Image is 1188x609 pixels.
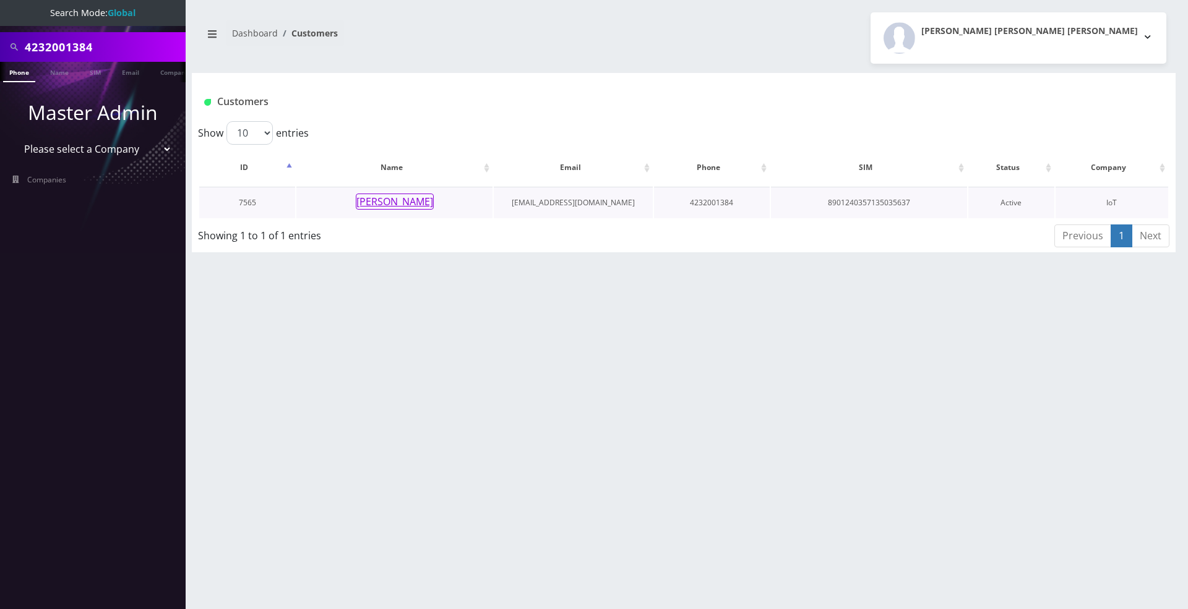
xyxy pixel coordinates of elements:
td: Active [968,187,1054,218]
th: Name: activate to sort column ascending [296,150,493,185]
nav: breadcrumb [201,20,674,56]
th: Phone: activate to sort column ascending [654,150,770,185]
td: [EMAIL_ADDRESS][DOMAIN_NAME] [494,187,653,218]
input: Search All Companies [25,35,183,59]
select: Showentries [226,121,273,145]
h1: Customers [204,96,1001,108]
a: Name [44,62,75,81]
a: SIM [84,62,107,81]
a: Phone [3,62,35,82]
td: IoT [1056,187,1168,218]
a: Company [154,62,196,81]
a: Previous [1054,224,1111,247]
h2: [PERSON_NAME] [PERSON_NAME] [PERSON_NAME] [921,26,1138,36]
a: Next [1132,224,1169,247]
span: Search Mode: [50,7,136,19]
button: [PERSON_NAME] [PERSON_NAME] [PERSON_NAME] [871,12,1166,64]
strong: Global [108,7,136,19]
th: SIM: activate to sort column ascending [771,150,967,185]
span: Companies [27,174,66,185]
a: 1 [1111,224,1132,247]
a: Email [116,62,145,81]
th: Status: activate to sort column ascending [968,150,1054,185]
th: ID: activate to sort column descending [199,150,295,185]
th: Company: activate to sort column ascending [1056,150,1168,185]
label: Show entries [198,121,309,145]
li: Customers [278,27,338,40]
th: Email: activate to sort column ascending [494,150,653,185]
td: 4232001384 [654,187,770,218]
button: [PERSON_NAME] [356,194,434,210]
td: 7565 [199,187,295,218]
td: 8901240357135035637 [771,187,967,218]
div: Showing 1 to 1 of 1 entries [198,223,593,243]
a: Dashboard [232,27,278,39]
